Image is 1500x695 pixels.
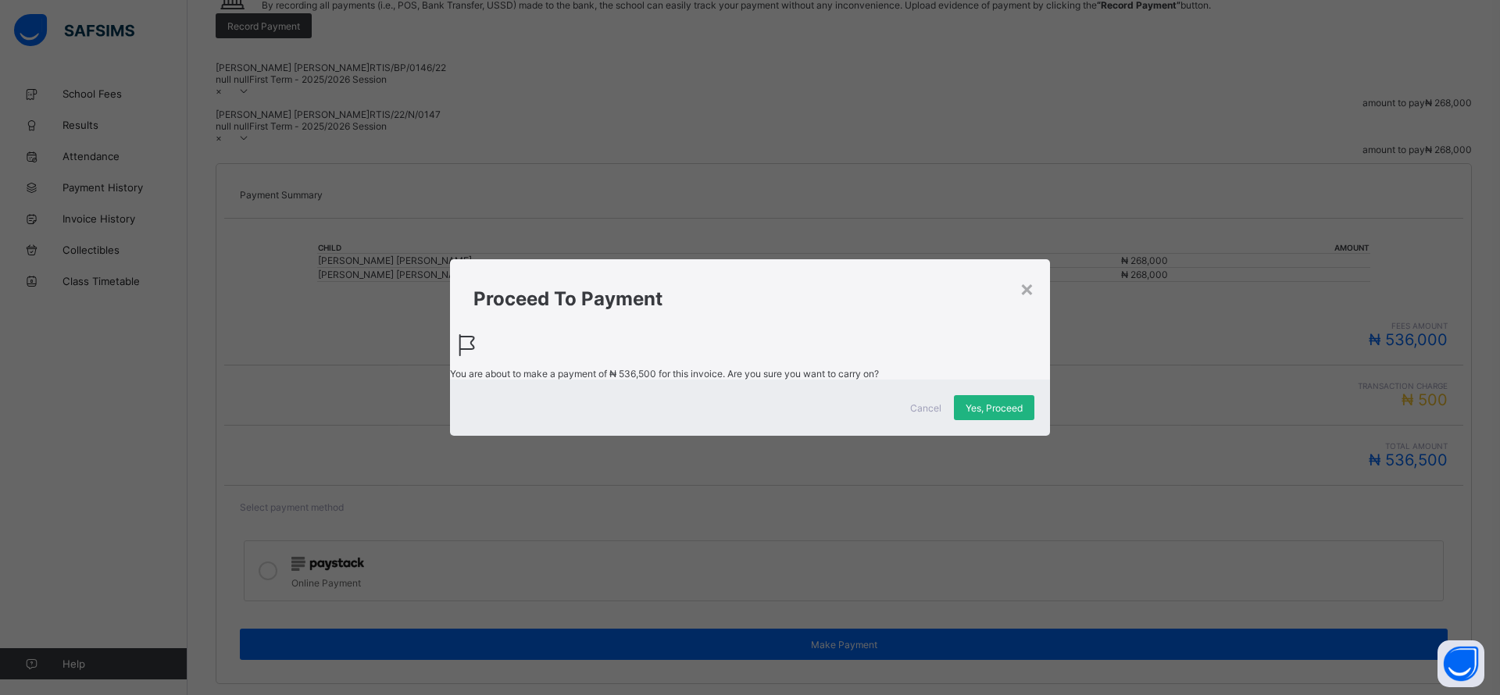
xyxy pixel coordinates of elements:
[910,402,941,414] span: Cancel
[1020,275,1034,301] div: ×
[966,402,1023,414] span: Yes, Proceed
[450,368,1050,380] span: You are about to make a payment of for this invoice. Are you sure you want to carry on?
[473,287,1027,310] h1: Proceed To Payment
[1437,640,1484,687] button: Open asap
[609,368,656,380] span: ₦ 536,500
